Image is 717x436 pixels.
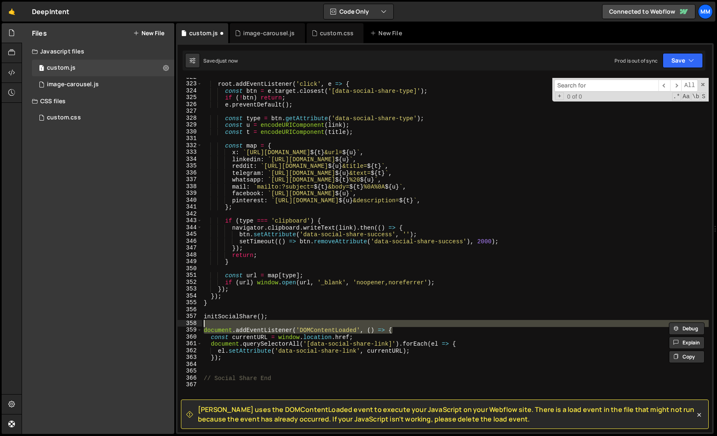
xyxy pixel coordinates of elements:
h2: Files [32,29,47,38]
div: 330 [178,128,202,136]
button: Save [663,53,703,68]
div: 350 [178,265,202,272]
span: Whole Word Search [691,92,700,101]
div: Prod is out of sync [615,57,658,64]
div: 355 [178,299,202,306]
div: 346 [178,238,202,245]
div: 16711/45799.js [32,76,174,93]
div: 340 [178,197,202,204]
span: 1 [39,65,44,72]
div: 360 [178,334,202,341]
a: Connected to Webflow [602,4,695,19]
div: 353 [178,286,202,293]
div: 332 [178,142,202,149]
div: 354 [178,293,202,300]
div: 338 [178,183,202,190]
div: 337 [178,176,202,183]
div: DeepIntent [32,7,70,17]
div: 335 [178,162,202,170]
span: ​ [658,80,670,92]
div: 356 [178,306,202,313]
div: 362 [178,347,202,354]
div: 325 [178,94,202,101]
a: 🤙 [2,2,22,22]
div: 345 [178,231,202,238]
div: 336 [178,170,202,177]
div: 367 [178,381,202,388]
div: 331 [178,135,202,142]
div: 344 [178,224,202,231]
div: custom.js [189,29,218,37]
div: 324 [178,87,202,94]
span: 0 of 0 [564,93,585,100]
div: CSS files [22,93,174,109]
div: 16711/45679.js [32,60,174,76]
div: Saved [203,57,238,64]
div: 328 [178,115,202,122]
div: 327 [178,108,202,115]
div: 342 [178,211,202,218]
div: 359 [178,327,202,334]
button: Debug [669,322,705,335]
button: New File [133,30,164,36]
div: 352 [178,279,202,286]
div: 361 [178,340,202,347]
button: Code Only [324,4,393,19]
input: Search for [554,80,658,92]
div: 326 [178,101,202,108]
div: 347 [178,245,202,252]
div: 349 [178,258,202,265]
div: 366 [178,375,202,382]
span: ​ [670,80,682,92]
a: mm [698,4,713,19]
div: 348 [178,252,202,259]
span: RegExp Search [672,92,681,101]
div: image-carousel.js [47,81,99,88]
div: 365 [178,368,202,375]
div: 329 [178,121,202,128]
div: 358 [178,320,202,327]
div: 363 [178,354,202,361]
div: 323 [178,80,202,87]
div: custom.css [320,29,354,37]
div: just now [218,57,238,64]
div: 339 [178,190,202,197]
span: Toggle Replace mode [555,92,564,100]
div: 364 [178,361,202,368]
div: image-carousel.js [243,29,295,37]
span: Search In Selection [701,92,706,101]
div: 351 [178,272,202,279]
div: 333 [178,149,202,156]
span: [PERSON_NAME] uses the DOMContentLoaded event to execute your JavaScript on your Webflow site. Th... [198,405,695,424]
div: 343 [178,217,202,224]
div: 334 [178,156,202,163]
span: CaseSensitive Search [682,92,690,101]
div: New File [370,29,405,37]
: 16711/45677.css [32,109,174,126]
button: Copy [669,351,705,363]
span: Alt-Enter [681,80,698,92]
div: 341 [178,203,202,211]
div: Javascript files [22,43,174,60]
button: Explain [669,337,705,349]
div: 357 [178,313,202,320]
div: custom.js [47,64,76,72]
div: custom.css [47,114,81,121]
